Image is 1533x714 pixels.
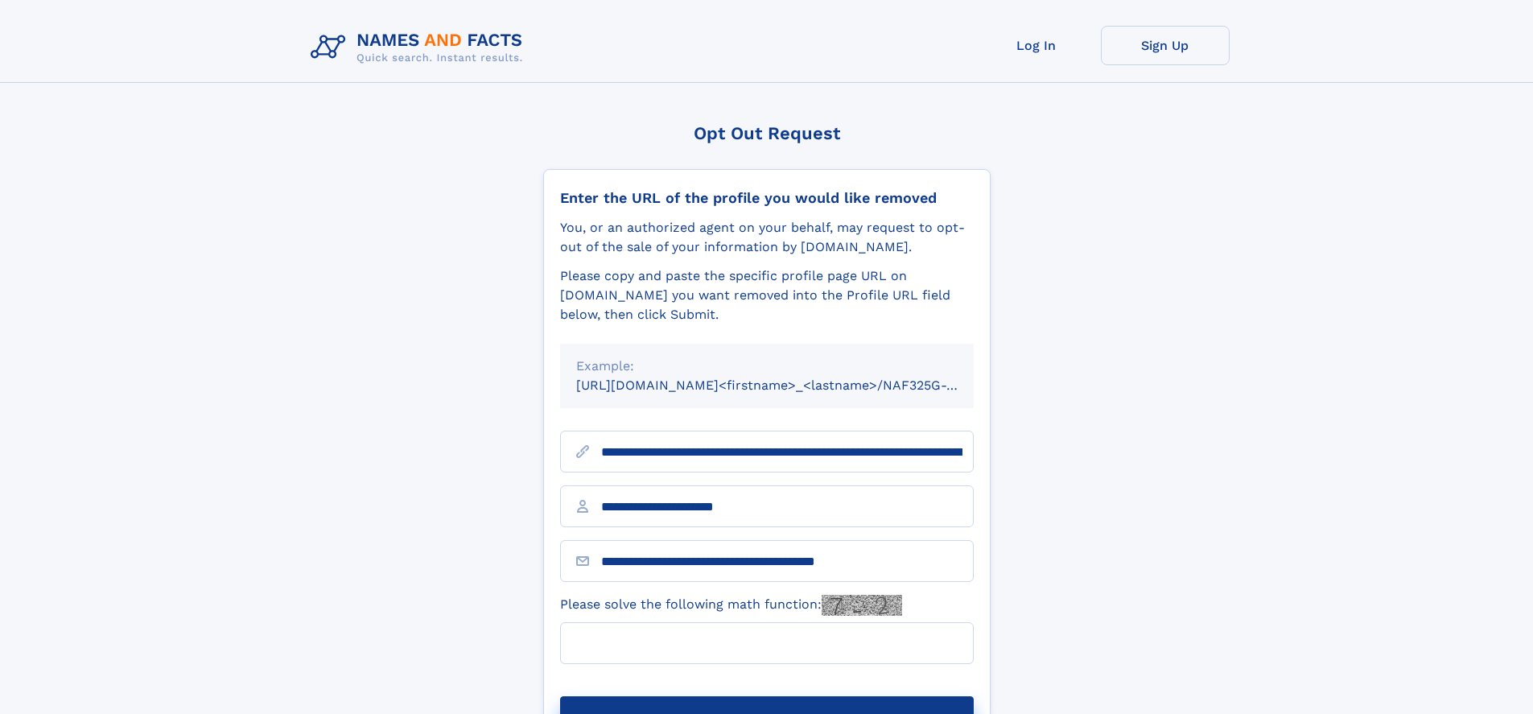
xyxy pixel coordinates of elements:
div: Opt Out Request [543,123,991,143]
div: Please copy and paste the specific profile page URL on [DOMAIN_NAME] you want removed into the Pr... [560,266,974,324]
small: [URL][DOMAIN_NAME]<firstname>_<lastname>/NAF325G-xxxxxxxx [576,378,1004,393]
a: Log In [972,26,1101,65]
div: Example: [576,357,958,376]
div: Enter the URL of the profile you would like removed [560,189,974,207]
img: Logo Names and Facts [304,26,536,69]
label: Please solve the following math function: [560,595,902,616]
a: Sign Up [1101,26,1230,65]
div: You, or an authorized agent on your behalf, may request to opt-out of the sale of your informatio... [560,218,974,257]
